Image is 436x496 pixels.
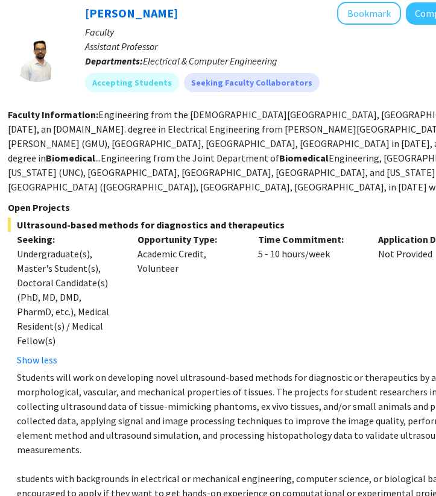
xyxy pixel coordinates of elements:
div: Academic Credit, Volunteer [128,232,249,367]
a: [PERSON_NAME] [85,5,178,20]
p: Seeking: [17,232,119,246]
div: 5 - 10 hours/week [249,232,370,367]
b: Departments: [85,55,143,67]
mat-chip: Accepting Students [85,73,179,92]
b: Biomedical [46,152,95,164]
p: Time Commitment: [258,232,361,246]
span: Electrical & Computer Engineering [143,55,277,67]
iframe: Chat [9,442,51,487]
button: Show less [17,353,57,367]
div: Undergraduate(s), Master's Student(s), Doctoral Candidate(s) (PhD, MD, DMD, PharmD, etc.), Medica... [17,246,119,348]
b: Biomedical [279,152,329,164]
p: Opportunity Type: [137,232,240,246]
button: Add Murad Hossain to Bookmarks [337,2,401,25]
mat-chip: Seeking Faculty Collaborators [184,73,320,92]
b: Faculty Information: [8,108,98,121]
